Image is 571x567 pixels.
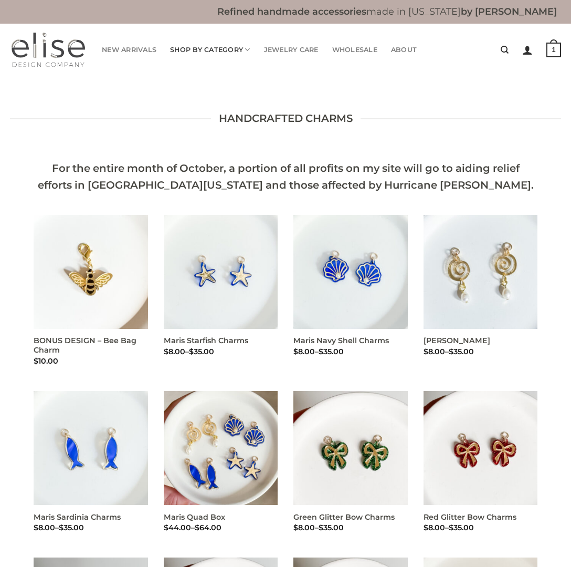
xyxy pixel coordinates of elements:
a: About [391,39,417,60]
a: Maris Sardinia Charms [34,512,121,522]
span: – [34,524,148,531]
span: $ [195,523,199,532]
bdi: 10.00 [34,356,58,366]
a: Maris Navy Shell Charms [293,336,389,346]
span: $ [164,523,168,532]
a: Red Glitter Bow Charms [424,391,538,506]
span: – [164,348,278,355]
span: $ [293,347,298,356]
span: – [293,524,408,531]
a: BONUS DESIGN - Bee Bag Charm [34,215,148,329]
a: 1 [546,35,561,64]
a: Green Glitter Bow Charms [293,391,408,506]
span: $ [319,523,323,532]
span: $ [189,347,194,356]
bdi: 8.00 [424,523,445,532]
a: Maris Eddy Charms [424,215,538,329]
b: Refined handmade accessories [217,6,366,17]
bdi: 8.00 [34,523,55,532]
a: Maris Navy Shell Charms [293,215,408,329]
bdi: 35.00 [189,347,214,356]
strong: 1 [546,43,561,57]
a: Green Glitter Bow Charms [293,512,395,522]
a: [PERSON_NAME] [424,336,490,346]
a: Red Glitter Bow Charms [424,512,516,522]
span: $ [164,347,168,356]
span: – [424,524,538,531]
b: made in [US_STATE] [217,6,557,17]
span: $ [449,523,453,532]
bdi: 35.00 [449,347,474,356]
bdi: 8.00 [424,347,445,356]
bdi: 35.00 [319,523,344,532]
a: BONUS DESIGN – Bee Bag Charm [34,336,148,355]
bdi: 35.00 [59,523,84,532]
img: Elise Design Company [10,32,86,68]
a: Wholesale [332,39,377,60]
a: Jewelry Care [264,39,319,60]
bdi: 8.00 [164,347,185,356]
span: – [293,348,408,355]
bdi: 35.00 [319,347,344,356]
a: Search [501,40,509,60]
bdi: 44.00 [164,523,191,532]
b: by [PERSON_NAME] [461,6,557,17]
span: $ [319,347,323,356]
a: New Arrivals [102,39,156,60]
span: $ [34,523,38,532]
a: Shop By Category [170,39,250,60]
span: $ [34,356,38,366]
a: Maris Starfish Charms [164,215,278,329]
bdi: 8.00 [293,523,315,532]
span: Handcrafted Charms [219,110,353,127]
a: Maris Quad Box [164,391,278,506]
span: $ [293,523,298,532]
span: – [424,348,538,355]
a: Maris Quad Box [164,512,225,522]
span: $ [59,523,64,532]
bdi: 35.00 [449,523,474,532]
span: $ [424,523,428,532]
span: – [164,524,278,531]
bdi: 64.00 [195,523,221,532]
h3: For the entire month of October, a portion of all profits on my site will go to aiding relief eff... [34,160,537,193]
span: $ [449,347,453,356]
a: Maris Starfish Charms [164,336,248,346]
bdi: 8.00 [293,347,315,356]
a: Maris Sardinia Charms [34,391,148,506]
span: $ [424,347,428,356]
